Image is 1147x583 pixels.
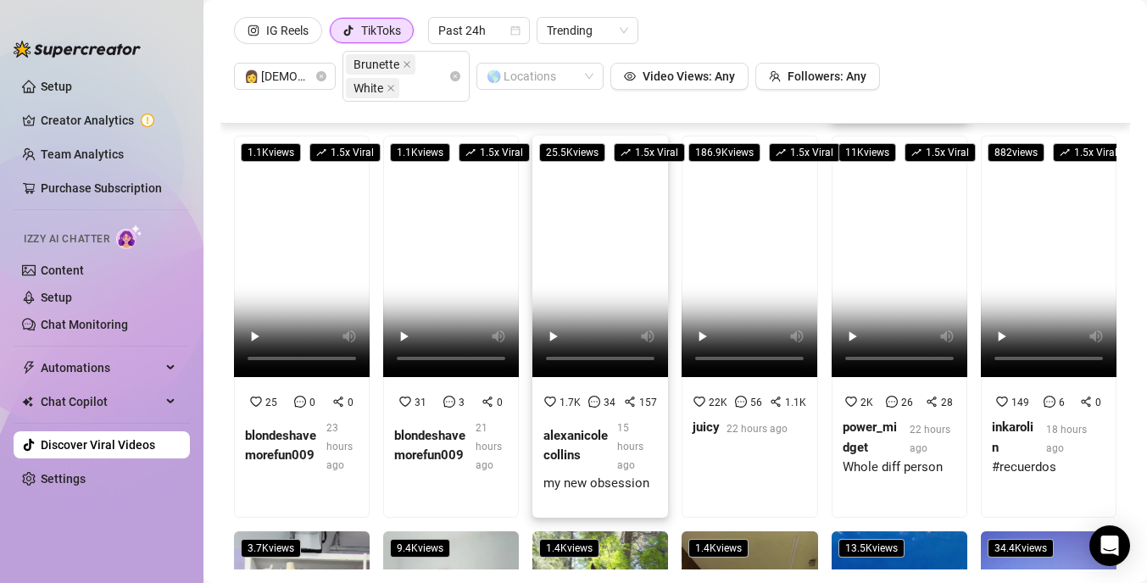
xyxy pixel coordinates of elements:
span: 1.5 x Viral [614,143,685,162]
span: Brunette [354,55,399,74]
span: message [1044,396,1055,408]
span: 0 [309,397,315,408]
span: 1.1K views [241,143,301,162]
span: share-alt [926,396,938,408]
a: Settings [41,472,86,486]
img: Chat Copilot [22,396,33,408]
span: heart [399,396,411,408]
a: 25.5Kviewsrise1.5x Viral1.7K34157alexanicolecollins15 hours agomy new obsession [532,136,668,517]
span: share-alt [1080,396,1092,408]
span: heart [693,396,705,408]
span: share-alt [770,396,782,408]
span: 149 [1011,397,1029,408]
span: close [387,84,395,92]
span: 18 hours ago [1046,424,1087,454]
span: 3 [459,397,465,408]
span: 1.1K [785,397,806,408]
span: 2K [860,397,873,408]
span: 26 [901,397,913,408]
span: 15 hours ago [617,422,643,471]
span: 1.5 x Viral [459,143,530,162]
span: Trending [547,18,628,43]
div: IG Reels [266,18,309,43]
span: 28 [941,397,953,408]
span: 3.7K views [241,539,301,558]
span: 1.4K views [539,539,599,558]
a: Discover Viral Videos [41,438,155,452]
span: rise [316,147,326,158]
strong: blondeshavemorefun009 [245,428,316,464]
span: 31 [415,397,426,408]
button: Video Views: Any [610,63,749,90]
a: Content [41,264,84,277]
span: rise [911,147,921,158]
span: 9.4K views [390,539,450,558]
img: logo-BBDzfeDw.svg [14,41,141,58]
span: team [769,70,781,82]
span: 👩 Female [244,64,326,89]
strong: blondeshavemorefun009 [394,428,465,464]
a: Setup [41,80,72,93]
a: Setup [41,291,72,304]
span: White [346,78,399,98]
span: heart [845,396,857,408]
span: Past 24h [438,18,520,43]
span: 1.4K views [688,539,749,558]
span: 23 hours ago [326,422,353,471]
strong: power_midget [843,419,897,455]
span: eye [624,70,636,82]
span: heart [996,396,1008,408]
span: message [886,396,898,408]
strong: inkarolin [992,419,1033,455]
span: share-alt [332,396,344,408]
span: close-circle [450,71,460,81]
div: Whole diff person [843,458,956,478]
span: Chat Copilot [41,388,161,415]
div: TikToks [361,18,401,43]
span: thunderbolt [22,361,36,375]
span: 1.5 x Viral [309,143,381,162]
span: share-alt [482,396,493,408]
span: heart [250,396,262,408]
span: 22K [709,397,727,408]
span: message [443,396,455,408]
span: share-alt [624,396,636,408]
span: 25.5K views [539,143,605,162]
a: 1.1Kviewsrise1.5x Viral3130blondeshavemorefun00921 hours ago [383,136,519,517]
a: Purchase Subscription [41,175,176,202]
strong: juicy [693,419,720,435]
span: Video Views: Any [643,69,735,83]
span: close [403,60,411,69]
span: 13.5K views [838,539,905,558]
span: Brunette [346,54,415,75]
div: Open Intercom Messenger [1089,525,1130,566]
span: 0 [497,397,503,408]
span: 1.7K [560,397,581,408]
span: 6 [1059,397,1065,408]
strong: alexanicolecollins [543,428,608,464]
span: rise [465,147,476,158]
span: calendar [510,25,521,36]
span: tik-tok [342,25,354,36]
span: close-circle [316,71,326,81]
span: 0 [1095,397,1101,408]
span: Followers: Any [788,69,866,83]
span: 1.5 x Viral [1053,143,1124,162]
a: Team Analytics [41,147,124,161]
span: 22 hours ago [727,423,788,435]
span: 25 [265,397,277,408]
span: 1.5 x Viral [769,143,840,162]
a: Creator Analytics exclamation-circle [41,107,176,134]
button: Followers: Any [755,63,880,90]
span: 1.1K views [390,143,450,162]
div: my new obsession [543,474,657,494]
span: 34.4K views [988,539,1054,558]
span: 22 hours ago [910,424,950,454]
span: 11K views [838,143,896,162]
a: 1.1Kviewsrise1.5x Viral2500blondeshavemorefun00923 hours ago [234,136,370,517]
span: Izzy AI Chatter [24,231,109,247]
a: 11Kviewsrise1.5x Viral2K2628power_midget22 hours agoWhole diff person [832,136,967,517]
a: 882viewsrise1.5x Viral14960inkarolin18 hours ago#recuerdos [981,136,1116,517]
a: 186.9Kviewsrise1.5x Viral22K561.1Kjuicy22 hours ago [682,136,817,517]
span: 186.9K views [688,143,760,162]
